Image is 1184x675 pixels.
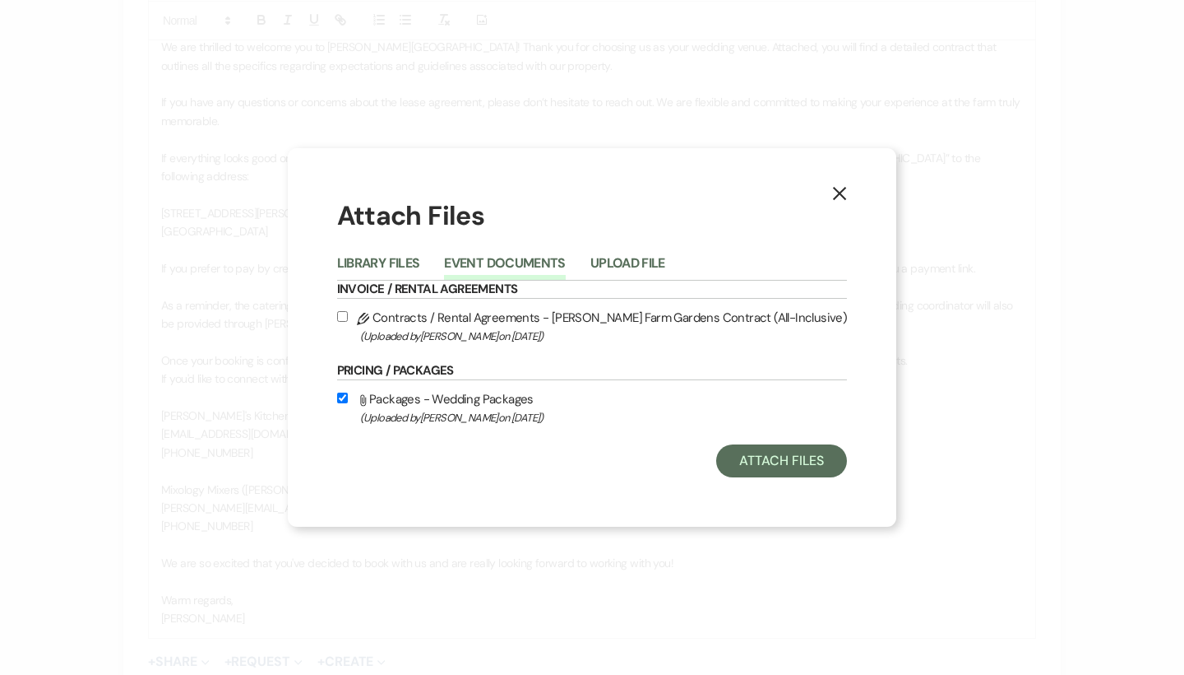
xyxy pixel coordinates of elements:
button: Library Files [337,257,420,280]
button: Attach Files [716,445,847,477]
span: (Uploaded by [PERSON_NAME] on [DATE] ) [360,327,848,346]
label: Contracts / Rental Agreements - [PERSON_NAME] Farm Gardens Contract (All-Inclusive) [337,307,848,346]
input: Packages - Wedding Packages(Uploaded by[PERSON_NAME]on [DATE]) [337,393,348,403]
span: (Uploaded by [PERSON_NAME] on [DATE] ) [360,408,848,427]
h6: Pricing / Packages [337,362,848,380]
h1: Attach Files [337,198,848,235]
button: Upload File [590,257,665,280]
label: Packages - Wedding Packages [337,389,848,427]
h6: Invoice / Rental Agreements [337,281,848,299]
input: Contracts / Rental Agreements - [PERSON_NAME] Farm Gardens Contract (All-Inclusive)(Uploaded by[P... [337,311,348,322]
button: Event Documents [444,257,565,280]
